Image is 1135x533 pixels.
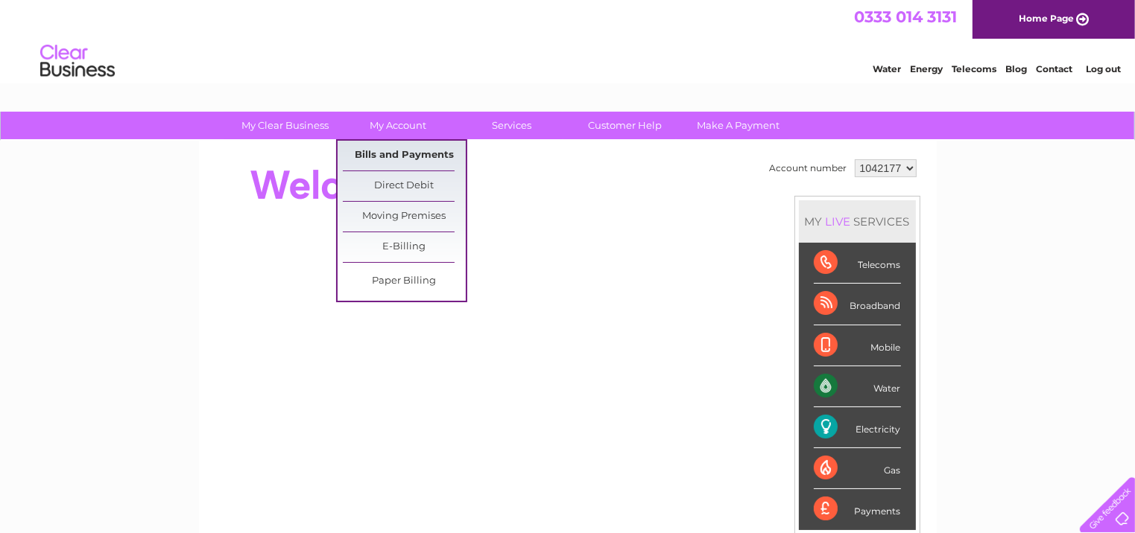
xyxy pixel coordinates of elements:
a: Blog [1005,63,1027,74]
a: 0333 014 3131 [854,7,957,26]
a: Direct Debit [343,171,466,201]
a: Moving Premises [343,202,466,232]
a: Services [450,112,573,139]
a: Bills and Payments [343,141,466,170]
a: Log out [1086,63,1121,74]
a: My Clear Business [224,112,347,139]
a: Make A Payment [677,112,800,139]
div: MY SERVICES [799,200,916,243]
a: Water [873,63,901,74]
a: Paper Billing [343,266,466,296]
div: Telecoms [814,243,901,284]
td: Account number [766,156,851,181]
div: LIVE [823,214,854,229]
a: Energy [910,63,943,74]
div: Electricity [814,407,901,448]
a: Telecoms [952,63,996,74]
img: logo.png [39,39,116,84]
a: Customer Help [563,112,686,139]
div: Clear Business is a trading name of Verastar Limited (registered in [GEOGRAPHIC_DATA] No. 3667643... [216,8,920,72]
div: Broadband [814,284,901,325]
a: E-Billing [343,232,466,262]
a: My Account [337,112,460,139]
div: Water [814,366,901,407]
div: Mobile [814,325,901,366]
div: Payments [814,489,901,529]
a: Contact [1036,63,1072,74]
div: Gas [814,448,901,489]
